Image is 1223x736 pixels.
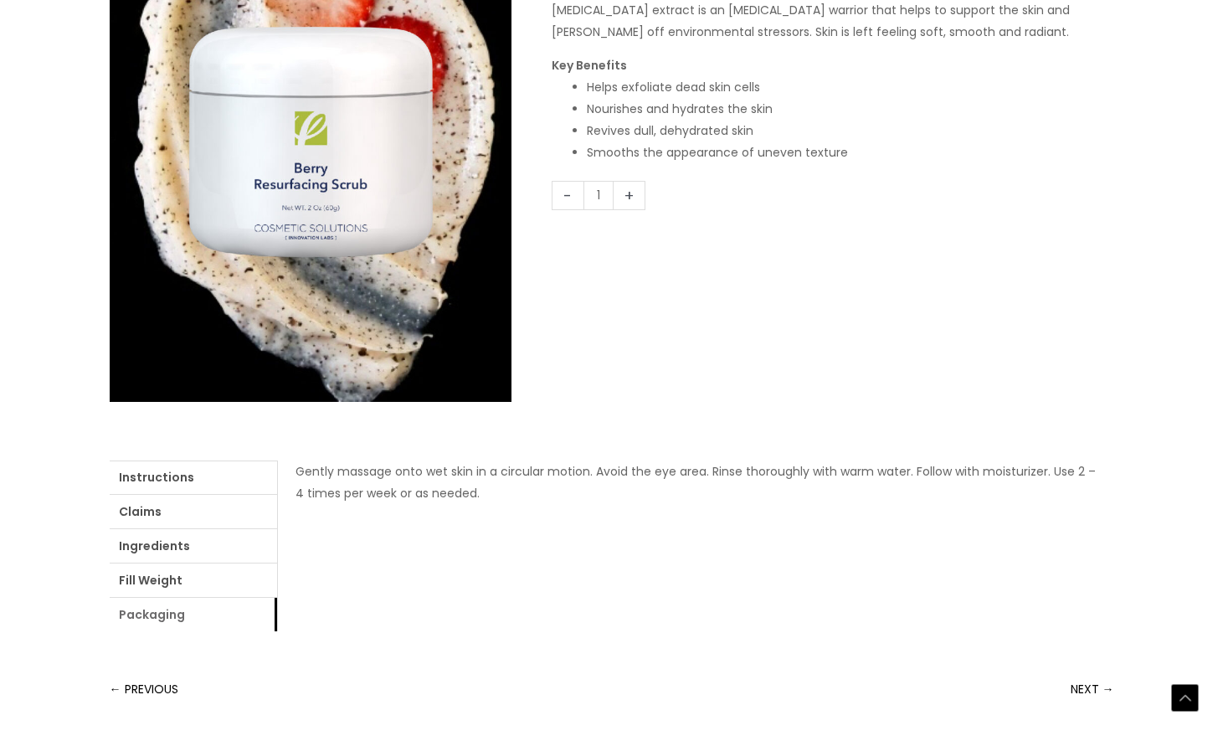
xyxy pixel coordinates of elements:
[614,181,645,210] a: +
[110,564,277,597] a: Fill Weight
[552,57,627,74] strong: Key Benefits
[110,598,277,631] a: Packaging
[110,672,178,706] a: ← PREVIOUS
[583,181,614,210] input: Product quantity
[1071,672,1114,706] a: NEXT →
[587,98,1114,120] li: Nourishes and hydrates the skin
[587,76,1114,98] li: Helps exfoliate dead skin cells
[295,461,1097,504] p: Gently massage onto wet skin in a circular motion. Avoid the eye area. Rinse thoroughly with warm...
[587,142,1114,163] li: Smooths the appearance of uneven texture
[110,529,277,563] a: Ingredients
[110,495,277,528] a: Claims
[110,461,277,494] a: Instructions
[552,181,583,210] a: -
[587,120,1114,142] li: Revives dull, dehydrated skin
